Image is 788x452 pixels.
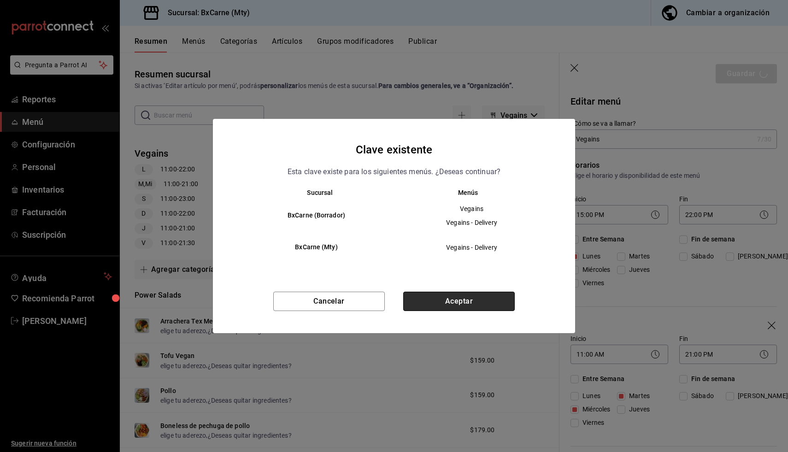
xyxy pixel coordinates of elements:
th: Sucursal [231,189,394,196]
button: Cancelar [273,292,385,311]
h4: Clave existente [356,141,432,158]
button: Aceptar [403,292,515,311]
h6: BxCarne (Borrador) [246,211,387,221]
th: Menús [394,189,557,196]
span: Vegains [402,204,541,213]
span: Vegains - Delivery [402,243,541,252]
span: Vegains - Delivery [402,218,541,227]
h6: BxCarne (Mty) [246,242,387,252]
p: Esta clave existe para los siguientes menús. ¿Deseas continuar? [288,166,500,178]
